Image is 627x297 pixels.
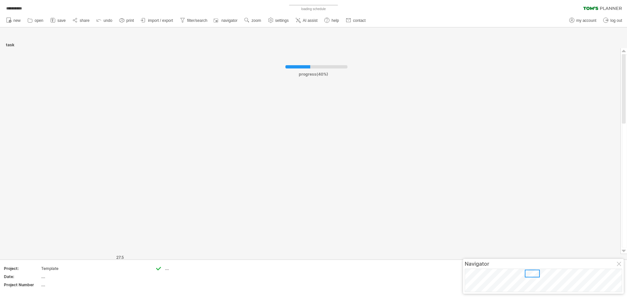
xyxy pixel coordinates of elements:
span: undo [104,18,112,23]
a: undo [95,16,114,25]
a: contact [344,16,368,25]
div: .... [41,274,96,279]
a: print [118,16,136,25]
div: Navigator [465,260,622,267]
a: save [49,16,68,25]
a: open [26,16,45,25]
div: 27.5 [96,255,124,260]
span: new [13,18,21,23]
div: .... [41,282,96,288]
span: my account [576,18,596,23]
span: navigator [221,18,237,23]
span: import / export [148,18,173,23]
a: AI assist [294,16,319,25]
div: loading schedule [278,7,349,12]
span: settings [275,18,289,23]
a: new [5,16,23,25]
a: zoom [243,16,263,25]
a: filter/search [178,16,209,25]
a: log out [602,16,624,25]
a: my account [568,16,598,25]
span: share [80,18,89,23]
div: Date: [4,274,40,279]
div: Project Number [4,282,40,288]
span: AI assist [303,18,317,23]
a: help [323,16,341,25]
span: open [35,18,43,23]
span: log out [610,18,622,23]
div: Template [41,266,96,271]
span: contact [353,18,366,23]
span: filter/search [187,18,207,23]
div: .... [165,266,201,271]
span: zoom [251,18,261,23]
span: print [126,18,134,23]
div: task [6,42,39,48]
div: progress(40%) [259,68,368,77]
span: help [331,18,339,23]
a: share [71,16,91,25]
a: settings [266,16,291,25]
a: import / export [139,16,175,25]
div: Project: [4,266,40,271]
span: save [57,18,66,23]
a: navigator [213,16,239,25]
